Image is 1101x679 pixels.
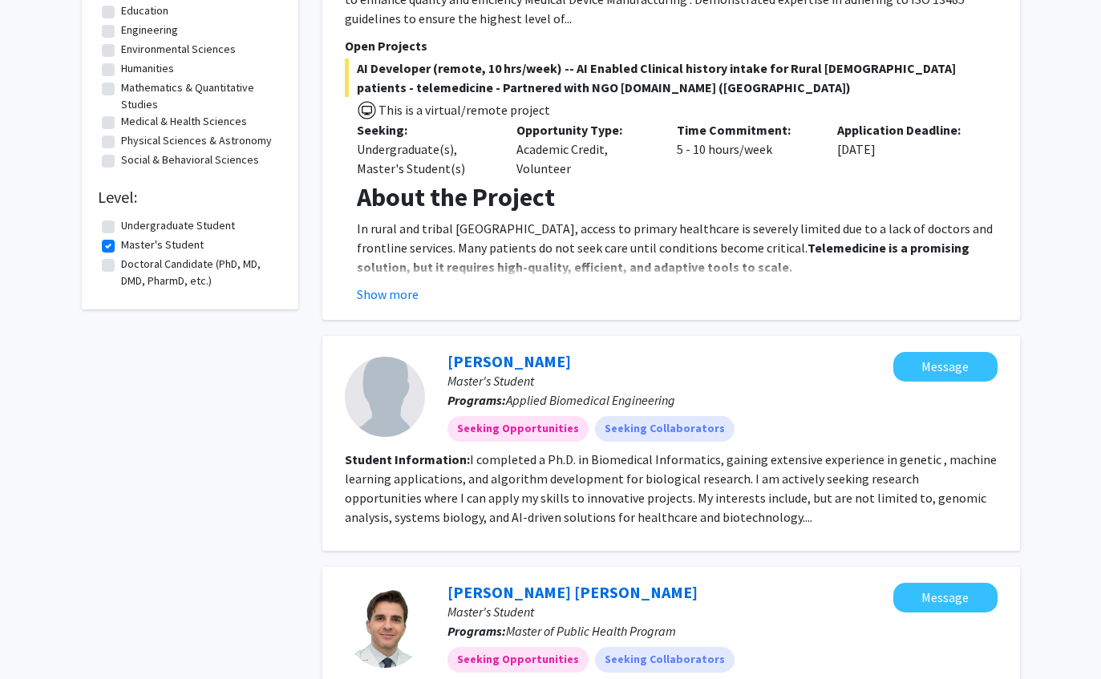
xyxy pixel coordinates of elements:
[595,647,735,673] mat-chip: Seeking Collaborators
[837,120,973,139] p: Application Deadline:
[121,256,278,289] label: Doctoral Candidate (PhD, MD, DMD, PharmD, etc.)
[357,139,493,178] div: Undergraduate(s), Master's Student(s)
[447,351,571,371] a: [PERSON_NAME]
[447,582,698,602] a: [PERSON_NAME] [PERSON_NAME]
[121,60,174,77] label: Humanities
[893,583,998,612] button: Message Marlon Juliano Romero Aliberti
[345,451,470,467] b: Student Information:
[504,120,665,178] div: Academic Credit, Volunteer
[345,38,427,54] span: Open Projects
[447,416,589,442] mat-chip: Seeking Opportunities
[121,113,247,130] label: Medical & Health Sciences
[121,2,168,19] label: Education
[121,217,235,234] label: Undergraduate Student
[12,607,68,667] iframe: Chat
[447,623,506,639] b: Programs:
[121,79,278,113] label: Mathematics & Quantitative Studies
[345,59,998,97] span: AI Developer (remote, 10 hrs/week) -- AI Enabled Clinical history intake for Rural [DEMOGRAPHIC_D...
[665,120,825,178] div: 5 - 10 hours/week
[677,120,813,139] p: Time Commitment:
[447,647,589,673] mat-chip: Seeking Opportunities
[595,416,735,442] mat-chip: Seeking Collaborators
[516,120,653,139] p: Opportunity Type:
[825,120,986,178] div: [DATE]
[121,132,272,149] label: Physical Sciences & Astronomy
[377,102,550,118] span: This is a virtual/remote project
[447,604,534,620] span: Master's Student
[447,373,534,389] span: Master's Student
[506,392,675,408] span: Applied Biomedical Engineering
[121,22,178,38] label: Engineering
[357,285,419,304] button: Show more
[345,451,997,525] fg-read-more: I completed a Ph.D. in Biomedical Informatics, gaining extensive experience in genetic , machine ...
[893,352,998,382] button: Message Zheng Cai
[357,219,998,277] p: In rural and tribal [GEOGRAPHIC_DATA], access to primary healthcare is severely limited due to a ...
[357,181,555,213] strong: About the Project
[357,277,998,354] p: This project focuses on building an that can be deployed via mobile applications used by communit...
[98,188,282,207] h2: Level:
[357,120,493,139] p: Seeking:
[121,236,204,253] label: Master's Student
[447,392,506,408] b: Programs:
[121,41,236,58] label: Environmental Sciences
[121,152,259,168] label: Social & Behavioral Sciences
[506,623,676,639] span: Master of Public Health Program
